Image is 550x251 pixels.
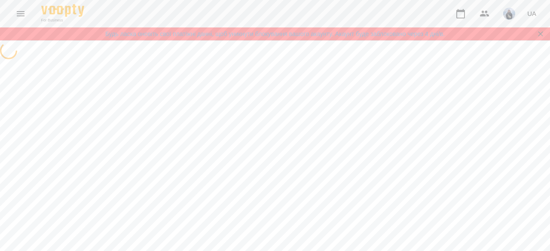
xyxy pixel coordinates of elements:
button: Закрити сповіщення [535,28,547,40]
span: For Business [41,18,84,23]
a: Будь ласка оновіть свої платіжні данні, щоб уникнути блокування вашого акаунту. Акаунт буде забло... [105,30,445,38]
span: UA [527,9,536,18]
img: Voopty Logo [41,4,84,17]
img: d6b3f1bc716653d835aee6aa161dabbc.jpeg [503,8,515,20]
button: UA [524,6,540,21]
button: Menu [10,3,31,24]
